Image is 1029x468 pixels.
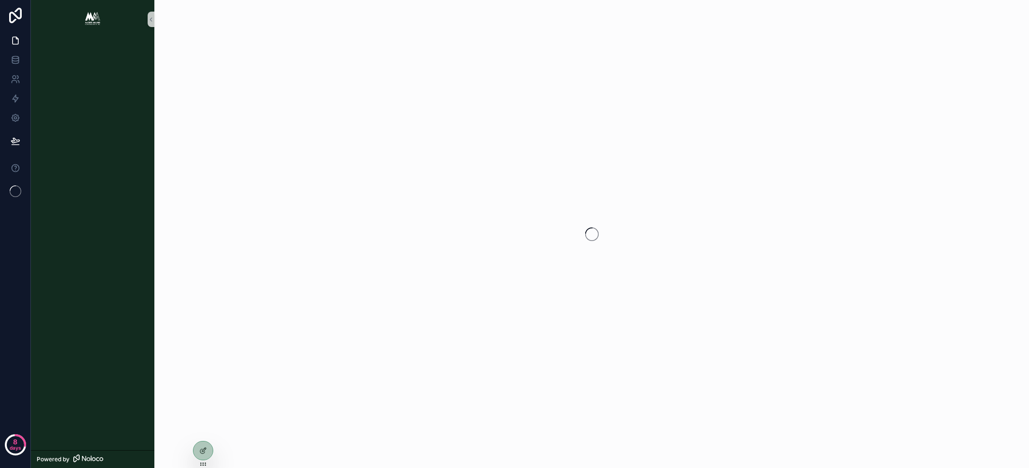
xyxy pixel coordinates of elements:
div: scrollable content [31,39,154,56]
span: Powered by [37,455,69,463]
img: App logo [85,12,100,27]
p: 8 [13,437,17,447]
a: Powered by [31,450,154,468]
p: days [10,441,21,454]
